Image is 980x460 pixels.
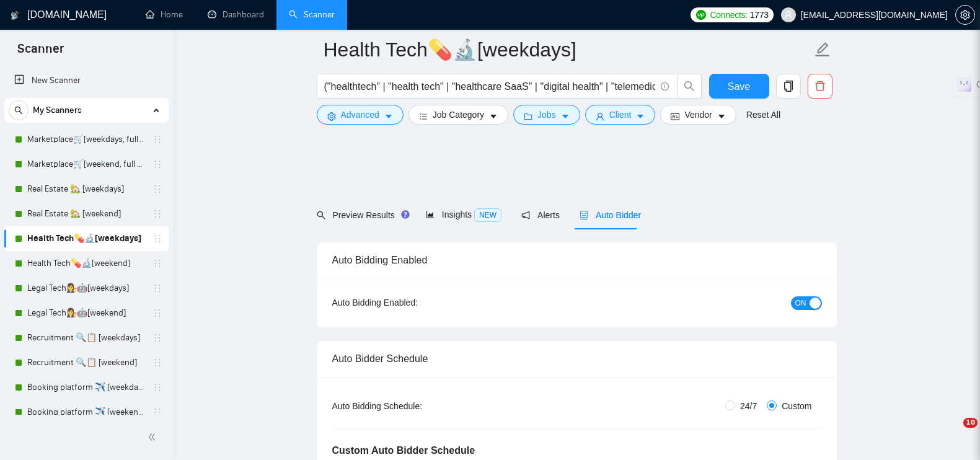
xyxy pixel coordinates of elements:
span: holder [152,407,162,417]
div: Tooltip anchor [400,209,411,220]
span: Auto Bidder [580,210,641,220]
div: Auto Bidding Enabled: [332,296,495,309]
span: Job Category [433,108,484,122]
span: Connects: [710,8,747,22]
span: Insights [426,210,501,219]
button: settingAdvancedcaret-down [317,105,404,125]
span: Scanner [7,40,74,66]
a: Real Estate 🏡 [weekdays] [27,177,145,201]
a: Health Tech💊🔬[weekdays] [27,226,145,251]
span: info-circle [661,82,669,91]
button: search [9,100,29,120]
span: area-chart [426,210,435,219]
span: ON [795,296,806,310]
a: Booking platform ✈️ [weekdays] [27,375,145,400]
button: setting [955,5,975,25]
span: search [678,81,701,92]
iframe: Intercom live chat [938,418,968,448]
a: Marketplace🛒[weekend, full description] [27,152,145,177]
button: delete [808,74,832,99]
button: Save [709,74,769,99]
span: copy [777,81,800,92]
button: barsJob Categorycaret-down [408,105,508,125]
button: copy [776,74,801,99]
a: Legal Tech👩‍⚖️🤖[weekend] [27,301,145,325]
span: holder [152,283,162,293]
span: holder [152,333,162,343]
img: logo [11,6,19,25]
span: 10 [963,418,978,428]
span: Client [609,108,632,122]
span: My Scanners [33,98,82,123]
span: idcard [671,112,679,121]
span: delete [808,81,832,92]
span: Alerts [521,210,560,220]
button: search [677,74,702,99]
a: Recruitment 🔍📋 [weekend] [27,350,145,375]
span: Vendor [684,108,712,122]
a: Real Estate 🏡 [weekend] [27,201,145,226]
span: search [317,211,325,219]
span: setting [956,10,974,20]
span: holder [152,184,162,194]
div: Auto Bidding Enabled [332,242,822,278]
span: holder [152,209,162,219]
span: holder [152,308,162,318]
span: double-left [148,431,160,443]
span: caret-down [717,112,726,121]
span: robot [580,211,588,219]
span: holder [152,159,162,169]
span: caret-down [636,112,645,121]
a: searchScanner [289,9,335,20]
a: Legal Tech👩‍⚖️🤖[weekdays] [27,276,145,301]
input: Search Freelance Jobs... [324,79,655,94]
a: setting [955,10,975,20]
span: edit [814,42,831,58]
span: Save [728,79,750,94]
div: Auto Bidder Schedule [332,341,822,376]
a: homeHome [146,9,183,20]
a: Health Tech💊🔬[weekend] [27,251,145,276]
span: holder [152,383,162,392]
span: caret-down [384,112,393,121]
span: holder [152,358,162,368]
span: user [596,112,604,121]
img: upwork-logo.png [696,10,706,20]
span: folder [524,112,532,121]
span: caret-down [489,112,498,121]
span: bars [419,112,428,121]
input: Scanner name... [324,34,812,65]
a: dashboardDashboard [208,9,264,20]
span: Advanced [341,108,379,122]
a: New Scanner [14,68,159,93]
button: idcardVendorcaret-down [660,105,736,125]
div: Auto Bidding Schedule: [332,399,495,413]
span: 1773 [750,8,769,22]
span: holder [152,259,162,268]
span: NEW [474,208,501,222]
a: Reset All [746,108,780,122]
span: user [784,11,793,19]
span: 24/7 [735,399,762,413]
a: Recruitment 🔍📋 [weekdays] [27,325,145,350]
a: Marketplace🛒[weekdays, full description] [27,127,145,152]
span: Custom [777,399,816,413]
span: holder [152,234,162,244]
h5: Custom Auto Bidder Schedule [332,443,475,458]
span: setting [327,112,336,121]
button: folderJobscaret-down [513,105,580,125]
span: caret-down [561,112,570,121]
li: New Scanner [4,68,169,93]
span: notification [521,211,530,219]
a: Booking platform ✈️ [weekend] [27,400,145,425]
span: search [9,106,28,115]
button: userClientcaret-down [585,105,656,125]
span: holder [152,135,162,144]
span: Preview Results [317,210,406,220]
span: Jobs [537,108,556,122]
